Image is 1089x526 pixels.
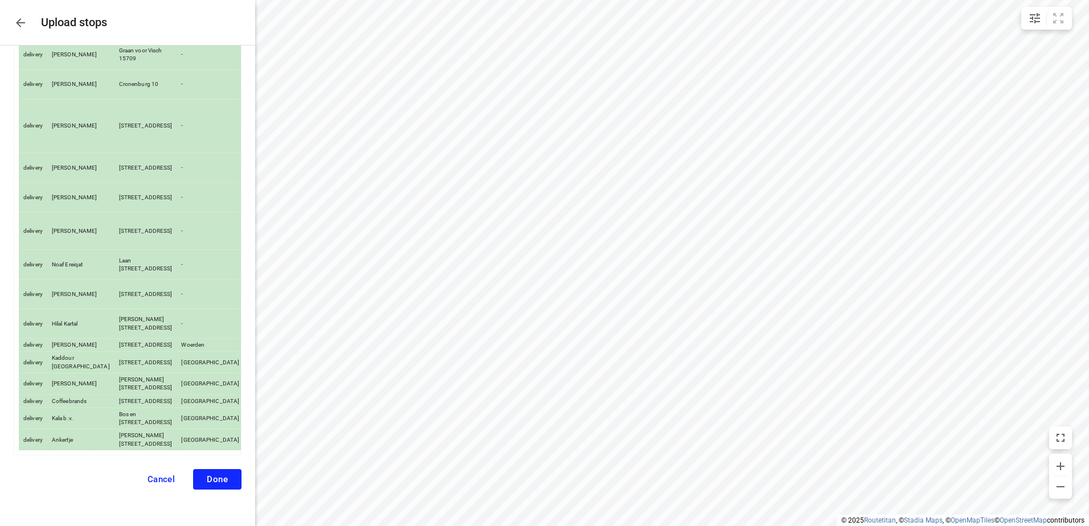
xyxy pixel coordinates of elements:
[951,516,994,524] a: OpenMapTiles
[114,212,177,250] td: [STREET_ADDRESS]
[47,153,114,183] td: [PERSON_NAME]
[207,474,228,484] span: Done
[114,69,177,99] td: Cronenburg 10
[114,309,177,339] td: [PERSON_NAME][STREET_ADDRESS]
[177,183,244,212] td: -
[47,99,114,153] td: [PERSON_NAME]
[47,373,114,395] td: [PERSON_NAME]
[19,40,47,69] td: delivery
[19,429,47,450] td: delivery
[19,352,47,373] td: delivery
[177,250,244,280] td: -
[47,352,114,373] td: Kaddour [GEOGRAPHIC_DATA]
[114,99,177,153] td: [STREET_ADDRESS]
[47,394,114,408] td: Coffeebrands
[177,339,244,352] td: Woerden
[177,408,244,429] td: [GEOGRAPHIC_DATA]
[1024,7,1046,30] button: Map settings
[114,408,177,429] td: Bos en [STREET_ADDRESS]
[19,69,47,99] td: delivery
[47,429,114,450] td: Ankertje
[47,280,114,309] td: [PERSON_NAME]
[148,474,175,484] span: Cancel
[841,516,1084,524] li: © 2025 , © , © © contributors
[114,394,177,408] td: [STREET_ADDRESS]
[114,183,177,212] td: [STREET_ADDRESS]
[904,516,943,524] a: Stadia Maps
[47,183,114,212] td: [PERSON_NAME]
[47,212,114,250] td: [PERSON_NAME]
[47,309,114,339] td: Hilal Kartal
[47,339,114,352] td: [PERSON_NAME]
[19,183,47,212] td: delivery
[47,408,114,429] td: Kala b.v.
[19,309,47,339] td: delivery
[19,339,47,352] td: delivery
[19,280,47,309] td: delivery
[47,250,114,280] td: Noaf Ereiqat
[19,153,47,183] td: delivery
[114,339,177,352] td: [STREET_ADDRESS]
[114,280,177,309] td: [STREET_ADDRESS]
[1000,516,1047,524] a: OpenStreetMap
[47,40,114,69] td: [PERSON_NAME]
[177,99,244,153] td: -
[114,429,177,450] td: [PERSON_NAME][STREET_ADDRESS]
[19,394,47,408] td: delivery
[47,69,114,99] td: [PERSON_NAME]
[19,408,47,429] td: delivery
[177,352,244,373] td: [GEOGRAPHIC_DATA]
[19,373,47,395] td: delivery
[177,309,244,339] td: -
[114,352,177,373] td: [STREET_ADDRESS]
[114,153,177,183] td: [STREET_ADDRESS]
[177,280,244,309] td: -
[864,516,896,524] a: Routetitan
[41,16,107,29] h5: Upload stops
[177,429,244,450] td: [GEOGRAPHIC_DATA]
[177,373,244,395] td: [GEOGRAPHIC_DATA]
[114,250,177,280] td: Laan [STREET_ADDRESS]
[177,69,244,99] td: -
[19,99,47,153] td: delivery
[1021,7,1072,30] div: small contained button group
[193,469,241,490] button: Done
[177,153,244,183] td: -
[177,394,244,408] td: [GEOGRAPHIC_DATA]
[177,40,244,69] td: -
[134,469,189,490] button: Cancel
[114,40,177,69] td: Graan voor Visch 15709
[177,212,244,250] td: -
[19,250,47,280] td: delivery
[114,373,177,395] td: [PERSON_NAME][STREET_ADDRESS]
[19,212,47,250] td: delivery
